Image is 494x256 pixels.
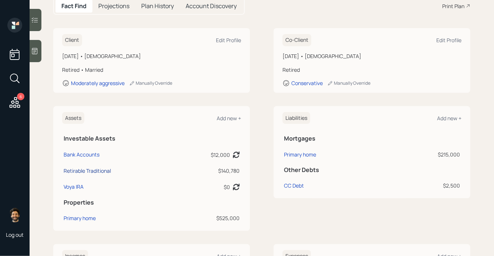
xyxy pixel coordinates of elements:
[282,34,311,46] h6: Co-Client
[437,115,461,122] div: Add new +
[217,115,241,122] div: Add new +
[436,37,461,44] div: Edit Profile
[284,151,316,158] div: Primary home
[388,182,460,189] div: $2,500
[62,52,241,60] div: [DATE] • [DEMOGRAPHIC_DATA]
[64,167,111,175] div: Retirable Traditional
[282,112,310,124] h6: Liabilities
[64,214,96,222] div: Primary home
[129,80,172,86] div: Manually Override
[211,151,230,159] div: $12,000
[291,80,323,87] div: Conservative
[64,151,99,158] div: Bank Accounts
[224,183,230,191] div: $0
[61,3,87,10] h5: Fact Find
[284,182,304,189] div: CC Debt
[284,166,460,174] h5: Other Debts
[64,183,84,191] div: Voya IRA
[282,52,461,60] div: [DATE] • [DEMOGRAPHIC_DATA]
[71,80,125,87] div: Moderately aggressive
[388,151,460,158] div: $215,000
[62,34,82,46] h6: Client
[173,167,240,175] div: $140,780
[442,2,464,10] div: Print Plan
[284,135,460,142] h5: Mortgages
[216,37,241,44] div: Edit Profile
[62,66,241,74] div: Retired • Married
[62,112,84,124] h6: Assets
[327,80,370,86] div: Manually Override
[282,66,461,74] div: Retired
[17,93,24,100] div: 6
[64,135,240,142] h5: Investable Assets
[7,208,22,222] img: eric-schwartz-headshot.png
[141,3,174,10] h5: Plan History
[186,3,237,10] h5: Account Discovery
[98,3,129,10] h5: Projections
[6,231,24,238] div: Log out
[64,199,240,206] h5: Properties
[173,214,240,222] div: $525,000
